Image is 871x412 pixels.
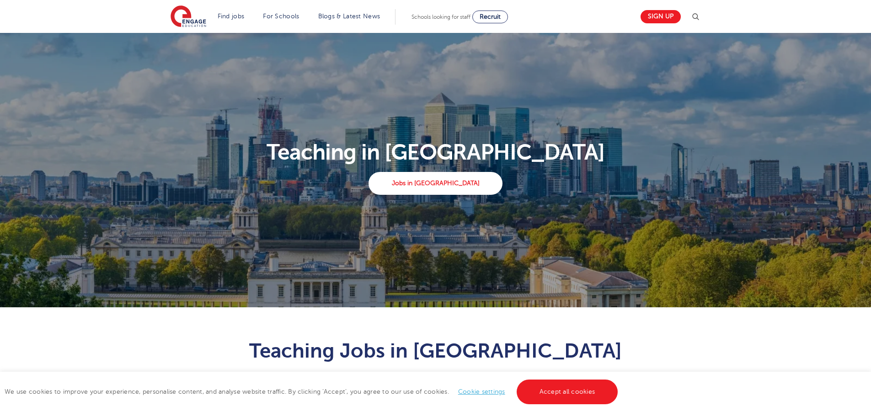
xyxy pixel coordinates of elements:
[480,13,501,20] span: Recruit
[171,5,206,28] img: Engage Education
[641,10,681,23] a: Sign up
[249,339,622,362] span: Teaching Jobs in [GEOGRAPHIC_DATA]
[5,388,620,395] span: We use cookies to improve your experience, personalise content, and analyse website traffic. By c...
[369,172,502,195] a: Jobs in [GEOGRAPHIC_DATA]
[458,388,505,395] a: Cookie settings
[411,14,470,20] span: Schools looking for staff
[517,380,618,404] a: Accept all cookies
[472,11,508,23] a: Recruit
[218,13,245,20] a: Find jobs
[318,13,380,20] a: Blogs & Latest News
[165,141,706,163] p: Teaching in [GEOGRAPHIC_DATA]
[263,13,299,20] a: For Schools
